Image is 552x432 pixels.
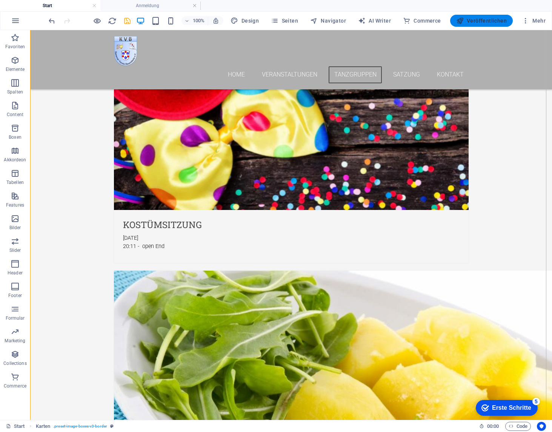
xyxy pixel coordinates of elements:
[108,16,117,25] button: reload
[310,17,346,25] span: Navigator
[5,338,25,344] p: Marketing
[62,2,69,9] div: 5
[36,422,114,431] nav: breadcrumb
[505,422,531,431] button: Code
[9,247,21,253] p: Slider
[355,15,394,27] button: AI Writer
[6,202,24,208] p: Features
[6,315,25,321] p: Formular
[9,134,22,140] p: Boxen
[5,4,67,20] div: Erste Schritte 5 items remaining, 0% complete
[519,15,549,27] button: Mehr
[181,16,208,25] button: 100%
[5,44,25,50] p: Favoriten
[108,17,117,25] i: Seite neu laden
[193,16,205,25] h6: 100%
[7,89,23,95] p: Spalten
[228,15,262,27] div: Design (Strg+Alt+Y)
[8,293,22,299] p: Footer
[36,422,51,431] span: Klick zum Auswählen. Doppelklick zum Bearbeiten
[358,17,391,25] span: AI Writer
[100,2,201,10] h4: Anmeldung
[6,179,24,185] p: Tabellen
[479,422,499,431] h6: Session-Zeit
[4,383,26,389] p: Commerce
[487,422,499,431] span: 00 00
[509,422,527,431] span: Code
[9,225,21,231] p: Bilder
[48,17,56,25] i: Rückgängig: Text ändern (Strg+Z)
[6,422,25,431] a: Klick, um Auswahl aufzuheben. Doppelklick öffnet Seitenverwaltung
[307,15,349,27] button: Navigator
[7,112,23,118] p: Content
[231,17,259,25] span: Design
[123,17,132,25] i: Save (Ctrl+S)
[6,66,25,72] p: Elemente
[47,16,56,25] button: undo
[400,15,444,27] button: Commerce
[456,17,507,25] span: Veröffentlichen
[53,422,107,431] span: . preset-image-boxes-v3-border
[228,15,262,27] button: Design
[537,422,546,431] button: Usercentrics
[271,17,298,25] span: Seiten
[268,15,301,27] button: Seiten
[403,17,441,25] span: Commerce
[4,157,26,163] p: Akkordeon
[522,17,546,25] span: Mehr
[110,424,114,428] i: Dieses Element ist ein anpassbares Preset
[492,423,494,429] span: :
[450,15,513,27] button: Veröffentlichen
[8,270,23,276] p: Header
[22,8,61,15] div: Erste Schritte
[3,360,26,366] p: Collections
[123,16,132,25] button: save
[92,16,101,25] button: Klicke hier, um den Vorschau-Modus zu verlassen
